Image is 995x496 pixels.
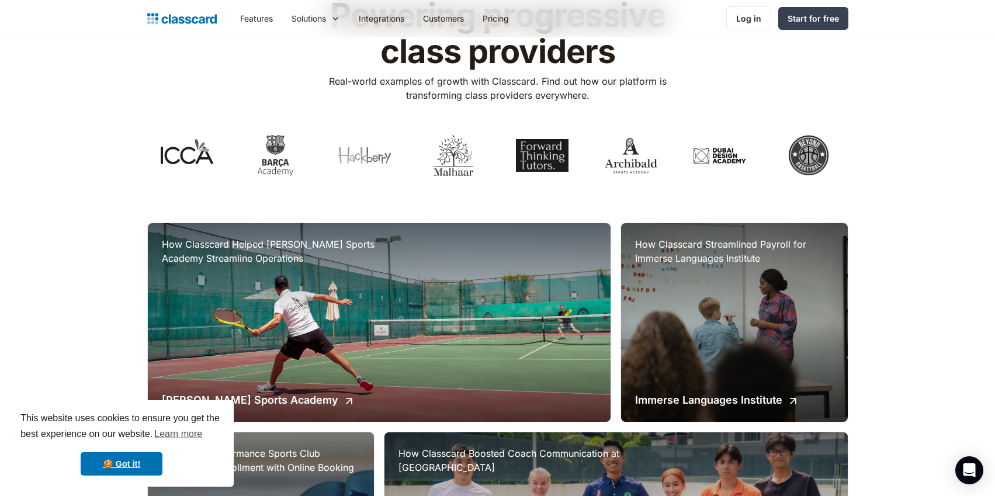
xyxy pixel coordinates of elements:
[473,5,518,32] a: Pricing
[726,6,771,30] a: Log in
[9,400,234,487] div: cookieconsent
[292,12,326,25] div: Solutions
[778,7,848,30] a: Start for free
[162,392,338,408] h2: [PERSON_NAME] Sports Academy
[81,452,162,476] a: dismiss cookie message
[148,223,611,422] a: How Classcard Helped [PERSON_NAME] Sports Academy Streamline Operations[PERSON_NAME] Sports Academy
[621,223,847,422] a: How Classcard Streamlined Payroll for Immerse Languages InstituteImmerse Languages Institute
[152,425,204,443] a: learn more about cookies
[20,411,223,443] span: This website uses cookies to ensure you get the best experience on our website.
[162,237,396,265] h3: How Classcard Helped [PERSON_NAME] Sports Academy Streamline Operations
[231,5,282,32] a: Features
[147,11,217,27] a: home
[282,5,349,32] div: Solutions
[398,446,632,474] h3: How Classcard Boosted Coach Communication at [GEOGRAPHIC_DATA]
[788,12,839,25] div: Start for free
[635,392,782,408] h2: Immerse Languages Institute
[955,456,983,484] div: Open Intercom Messenger
[349,5,414,32] a: Integrations
[414,5,473,32] a: Customers
[162,446,360,474] h3: How High Performance Sports Club Streamlined Enrollment with Online Booking
[312,74,683,102] p: Real-world examples of growth with Classcard. Find out how our platform is transforming class pro...
[736,12,761,25] div: Log in
[635,237,833,265] h3: How Classcard Streamlined Payroll for Immerse Languages Institute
